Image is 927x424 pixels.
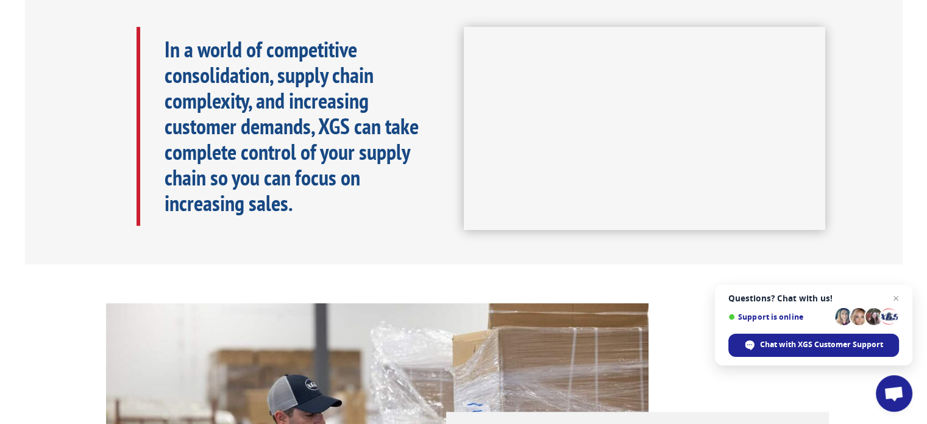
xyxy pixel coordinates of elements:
span: Questions? Chat with us! [728,293,899,303]
b: In a world of competitive consolidation, supply chain complexity, and increasing customer demands... [165,35,419,217]
iframe: XGS Logistics Solutions [464,27,825,231]
span: Support is online [728,312,831,322]
span: Chat with XGS Customer Support [760,339,883,350]
a: Open chat [876,375,912,412]
span: Chat with XGS Customer Support [728,334,899,357]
